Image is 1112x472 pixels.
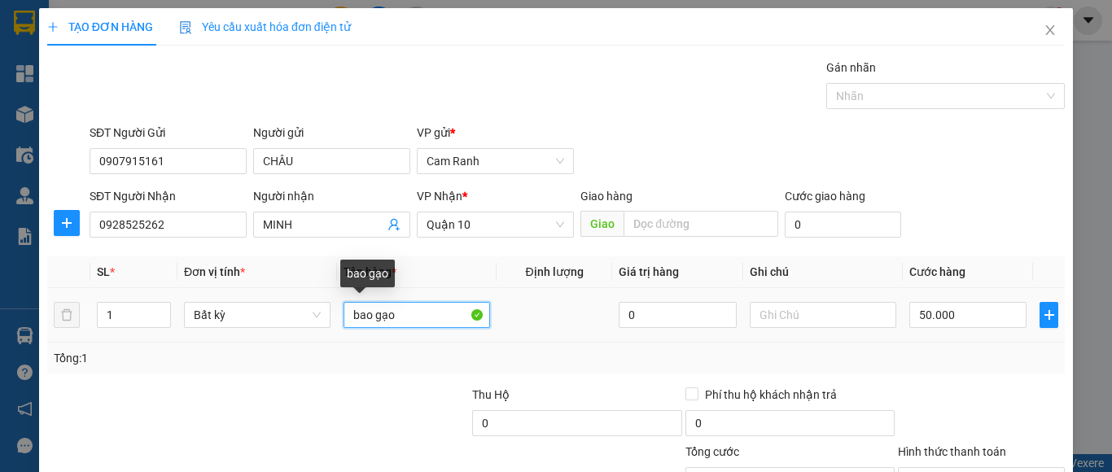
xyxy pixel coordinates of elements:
[100,24,161,100] b: Gửi khách hàng
[179,21,192,34] img: icon
[54,302,80,328] button: delete
[54,349,431,367] div: Tổng: 1
[619,265,679,278] span: Giá trị hàng
[344,302,490,328] input: VD: Bàn, Ghế
[417,124,574,142] div: VP gửi
[194,303,321,327] span: Bất kỳ
[137,77,224,98] li: (c) 2017
[54,210,80,236] button: plus
[387,218,401,231] span: user-add
[1044,24,1057,37] span: close
[253,187,410,205] div: Người nhận
[417,190,462,203] span: VP Nhận
[427,212,564,237] span: Quận 10
[1027,8,1073,54] button: Close
[826,61,876,74] label: Gán nhãn
[898,445,1006,458] label: Hình thức thanh toán
[90,187,247,205] div: SĐT Người Nhận
[472,388,510,401] span: Thu Hộ
[580,211,624,237] span: Giao
[525,265,583,278] span: Định lượng
[909,265,965,278] span: Cước hàng
[344,265,396,278] span: Tên hàng
[97,265,110,278] span: SL
[785,190,865,203] label: Cước giao hàng
[427,149,564,173] span: Cam Ranh
[743,256,903,288] th: Ghi chú
[624,211,778,237] input: Dọc đường
[179,20,351,33] span: Yêu cầu xuất hóa đơn điện tử
[750,302,896,328] input: Ghi Chú
[580,190,633,203] span: Giao hàng
[1040,302,1058,328] button: plus
[619,302,736,328] input: 0
[698,386,843,404] span: Phí thu hộ khách nhận trả
[47,20,153,33] span: TẠO ĐƠN HÀNG
[1040,308,1057,321] span: plus
[55,216,79,229] span: plus
[137,62,224,75] b: [DOMAIN_NAME]
[47,21,59,33] span: plus
[184,265,245,278] span: Đơn vị tính
[340,260,395,287] div: bao gạo
[177,20,216,59] img: logo.jpg
[785,212,901,238] input: Cước giao hàng
[20,105,83,210] b: Hòa [GEOGRAPHIC_DATA]
[90,124,247,142] div: SĐT Người Gửi
[253,124,410,142] div: Người gửi
[685,445,739,458] span: Tổng cước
